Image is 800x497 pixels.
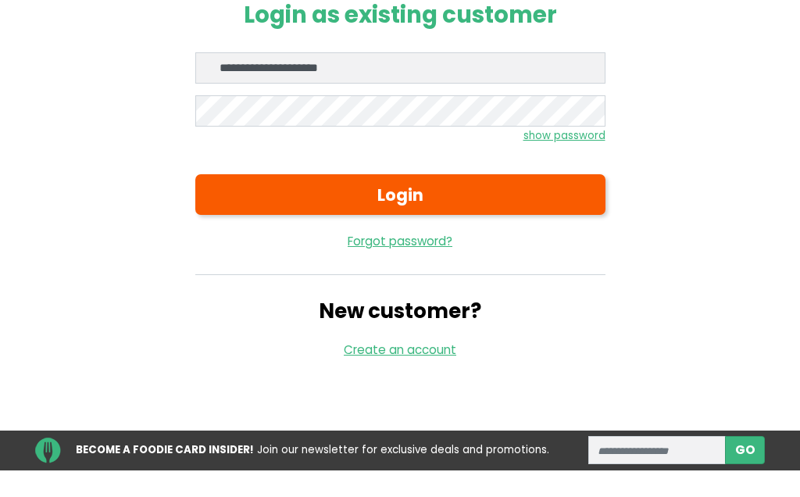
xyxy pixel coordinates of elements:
[344,341,456,358] a: Create an account
[523,128,605,143] small: show password
[76,442,254,457] strong: BECOME A FOODIE CARD INSIDER!
[195,233,605,251] a: Forgot password?
[195,174,605,215] button: Login
[257,442,549,457] span: Join our newsletter for exclusive deals and promotions.
[588,436,727,464] input: enter email address
[195,1,605,28] h1: Login as existing customer
[725,436,765,464] button: subscribe
[195,299,605,324] h2: New customer?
